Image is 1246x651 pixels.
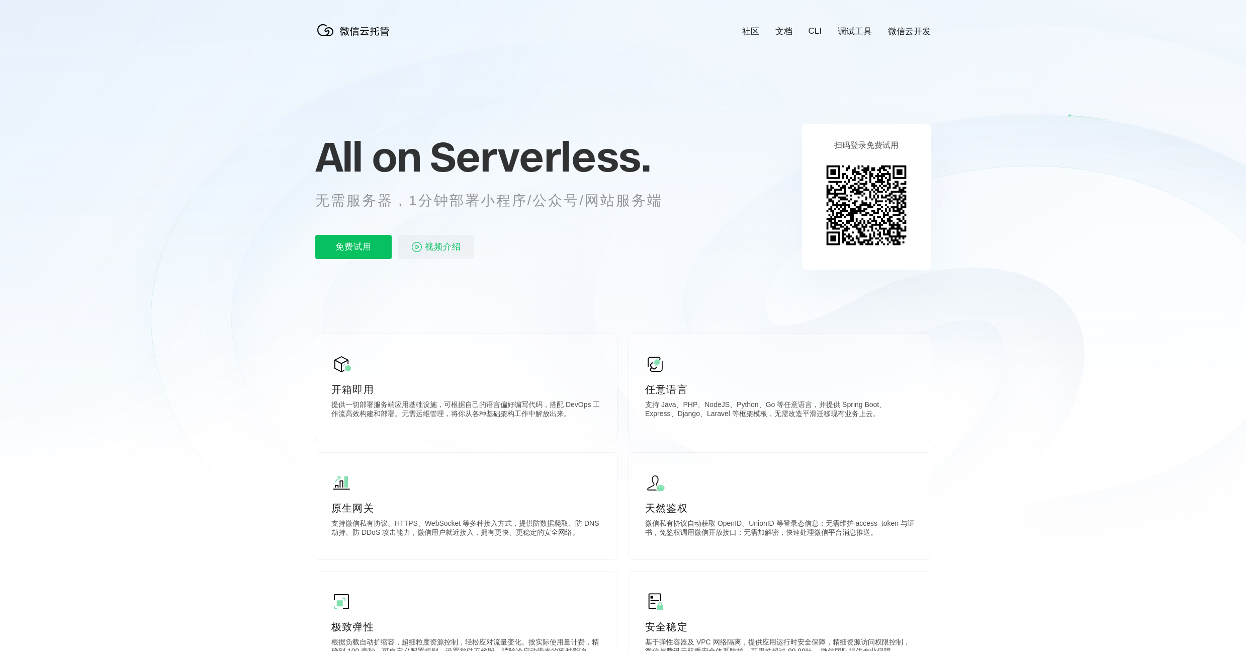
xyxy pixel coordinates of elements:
span: 视频介绍 [425,235,461,259]
p: 开箱即用 [331,382,601,396]
p: 天然鉴权 [645,501,915,515]
p: 安全稳定 [645,620,915,634]
p: 支持 Java、PHP、NodeJS、Python、Go 等任意语言，并提供 Spring Boot、Express、Django、Laravel 等框架模板，无需改造平滑迁移现有业务上云。 [645,400,915,421]
p: 极致弹性 [331,620,601,634]
a: 调试工具 [838,26,872,37]
a: 微信云开发 [888,26,931,37]
p: 免费试用 [315,235,392,259]
p: 无需服务器，1分钟部署小程序/公众号/网站服务端 [315,191,681,211]
p: 任意语言 [645,382,915,396]
p: 提供一切部署服务端应用基础设施，可根据自己的语言偏好编写代码，搭配 DevOps 工作流高效构建和部署。无需运维管理，将你从各种基础架构工作中解放出来。 [331,400,601,421]
a: 文档 [775,26,792,37]
img: video_play.svg [411,241,423,253]
p: 支持微信私有协议、HTTPS、WebSocket 等多种接入方式，提供防数据爬取、防 DNS 劫持、防 DDoS 攻击能力，微信用户就近接入，拥有更快、更稳定的安全网络。 [331,519,601,539]
a: 社区 [742,26,759,37]
a: CLI [809,26,822,36]
span: All on [315,131,420,182]
p: 微信私有协议自动获取 OpenID、UnionID 等登录态信息；无需维护 access_token 与证书，免鉴权调用微信开放接口；无需加解密，快速处理微信平台消息推送。 [645,519,915,539]
p: 扫码登录免费试用 [834,140,899,151]
a: 微信云托管 [315,33,396,42]
img: 微信云托管 [315,20,396,40]
p: 原生网关 [331,501,601,515]
span: Serverless. [430,131,651,182]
